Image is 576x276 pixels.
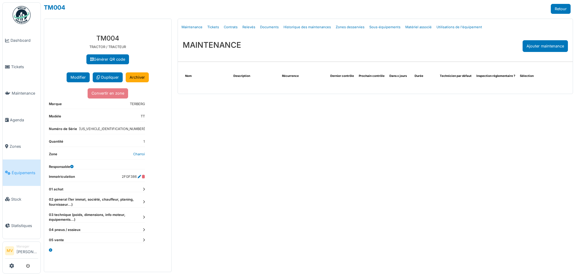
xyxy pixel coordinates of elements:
[10,117,38,123] span: Agenda
[130,102,145,107] dd: TERBERG
[67,72,90,82] button: Modifier
[3,80,40,107] a: Maintenance
[3,133,40,159] a: Zones
[3,107,40,133] a: Agenda
[12,90,38,96] span: Maintenance
[49,102,62,109] dt: Marque
[517,71,543,81] th: Sélection
[281,20,333,34] a: Historique des maintenances
[258,20,281,34] a: Documents
[231,71,279,81] th: Description
[356,71,387,81] th: Prochain contrôle
[141,114,145,119] dd: TT
[11,223,38,229] span: Statistiques
[10,38,38,43] span: Dashboard
[79,126,145,132] dd: [US_VEHICLE_IDENTIFICATION_NUMBER]
[49,139,63,147] dt: Quantité
[49,152,57,159] dt: Zone
[49,238,145,243] dt: 05 vente
[412,71,437,81] th: Durée
[143,139,145,144] dd: 1
[205,20,221,34] a: Tickets
[49,164,73,169] dt: Responsable
[11,196,38,202] span: Stock
[367,20,403,34] a: Sous-équipements
[3,27,40,54] a: Dashboard
[16,244,38,257] li: [PERSON_NAME]
[403,20,434,34] a: Matériel associé
[133,152,145,156] a: Charroi
[3,186,40,212] a: Stock
[183,40,241,50] h3: MAINTENANCE
[49,114,61,121] dt: Modèle
[93,72,123,82] a: Dupliquer
[86,54,129,64] a: Générer QR code
[328,71,356,81] th: Dernier contrôle
[49,187,145,192] dt: 01 achat
[551,4,571,14] a: Retour
[49,227,145,232] dt: 04 pneus / essieux
[122,174,145,179] dd: 2FGF386
[44,4,65,11] a: TM004
[49,174,75,182] dt: Immatriculation
[49,44,166,50] p: TRACTOR / TRACTEUR
[13,6,31,24] img: Badge_color-CXgf-gQk.svg
[126,72,149,82] a: Archiver
[49,212,145,223] dt: 03 technique (poids, dimensions, info moteur, équipements...)
[437,71,474,81] th: Technicien par défaut
[49,197,145,207] dt: 02 general (1er immat, société, chauffeur, planing, fournisseur...)
[387,71,412,81] th: Dans x jours
[49,34,166,42] h3: TM004
[16,244,38,249] div: Manager
[5,246,14,255] li: MV
[10,144,38,149] span: Zones
[3,212,40,239] a: Statistiques
[523,40,568,52] div: Ajouter maintenance
[11,64,38,70] span: Tickets
[12,170,38,176] span: Équipements
[333,20,367,34] a: Zones desservies
[179,20,205,34] a: Maintenance
[434,20,484,34] a: Utilisations de l'équipement
[474,71,517,81] th: Inspection réglementaire ?
[3,54,40,80] a: Tickets
[183,71,231,81] th: Nom
[221,20,240,34] a: Contrats
[5,244,38,259] a: MV Manager[PERSON_NAME]
[280,71,328,81] th: Récurrence
[240,20,258,34] a: Relevés
[3,159,40,186] a: Équipements
[49,126,77,134] dt: Numéro de Série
